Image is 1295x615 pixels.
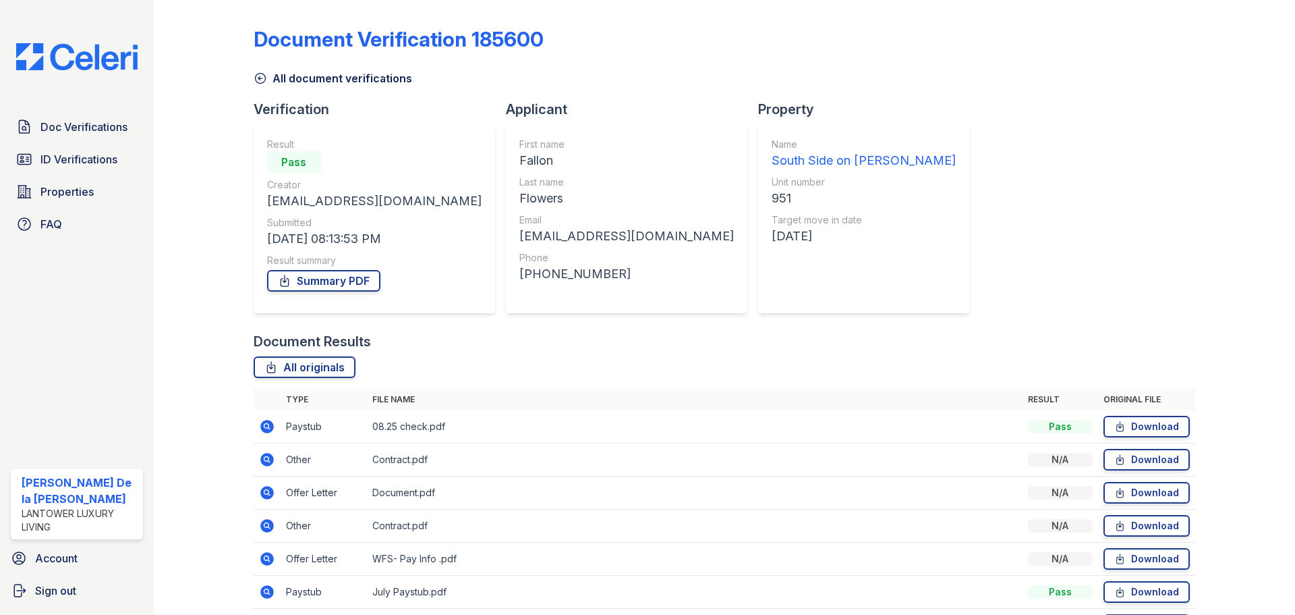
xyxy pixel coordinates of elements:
[40,151,117,167] span: ID Verifications
[519,265,734,284] div: [PHONE_NUMBER]
[1023,389,1098,410] th: Result
[1028,585,1093,599] div: Pass
[281,576,367,609] td: Paystub
[519,251,734,265] div: Phone
[772,189,956,208] div: 951
[1098,389,1195,410] th: Original file
[22,475,138,507] div: [PERSON_NAME] De la [PERSON_NAME]
[1103,548,1190,570] a: Download
[40,216,62,232] span: FAQ
[1028,552,1093,566] div: N/A
[367,410,1023,444] td: 08.25 check.pdf
[519,189,734,208] div: Flowers
[772,213,956,227] div: Target move in date
[367,444,1023,477] td: Contract.pdf
[11,178,143,205] a: Properties
[267,216,482,230] div: Submitted
[1028,519,1093,533] div: N/A
[267,192,482,211] div: [EMAIL_ADDRESS][DOMAIN_NAME]
[1028,420,1093,433] div: Pass
[1028,486,1093,500] div: N/A
[367,389,1023,410] th: File name
[254,332,371,351] div: Document Results
[1103,482,1190,504] a: Download
[1103,449,1190,471] a: Download
[506,100,758,119] div: Applicant
[11,113,143,140] a: Doc Verifications
[40,119,127,135] span: Doc Verifications
[267,254,482,267] div: Result summary
[1028,453,1093,466] div: N/A
[519,213,734,227] div: Email
[267,270,380,292] a: Summary PDF
[281,543,367,576] td: Offer Letter
[254,100,506,119] div: Verification
[267,230,482,248] div: [DATE] 08:13:53 PM
[367,477,1023,510] td: Document.pdf
[1103,416,1190,437] a: Download
[267,178,482,192] div: Creator
[254,27,544,51] div: Document Verification 185600
[758,100,980,119] div: Property
[772,138,956,170] a: Name South Side on [PERSON_NAME]
[519,227,734,246] div: [EMAIL_ADDRESS][DOMAIN_NAME]
[40,184,94,200] span: Properties
[281,477,367,510] td: Offer Letter
[22,507,138,534] div: Lantower Luxury Living
[519,138,734,151] div: First name
[35,550,78,566] span: Account
[35,583,76,599] span: Sign out
[254,356,355,378] a: All originals
[11,211,143,238] a: FAQ
[5,577,148,604] a: Sign out
[267,138,482,151] div: Result
[11,146,143,173] a: ID Verifications
[1103,515,1190,537] a: Download
[367,510,1023,543] td: Contract.pdf
[519,176,734,189] div: Last name
[267,151,321,173] div: Pass
[772,176,956,189] div: Unit number
[281,389,367,410] th: Type
[772,151,956,170] div: South Side on [PERSON_NAME]
[772,138,956,151] div: Name
[519,151,734,170] div: Fallon
[5,545,148,572] a: Account
[367,576,1023,609] td: July Paystub.pdf
[1103,581,1190,603] a: Download
[281,410,367,444] td: Paystub
[281,510,367,543] td: Other
[772,227,956,246] div: [DATE]
[254,70,412,86] a: All document verifications
[5,43,148,70] img: CE_Logo_Blue-a8612792a0a2168367f1c8372b55b34899dd931a85d93a1a3d3e32e68fde9ad4.png
[367,543,1023,576] td: WFS- Pay Info .pdf
[281,444,367,477] td: Other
